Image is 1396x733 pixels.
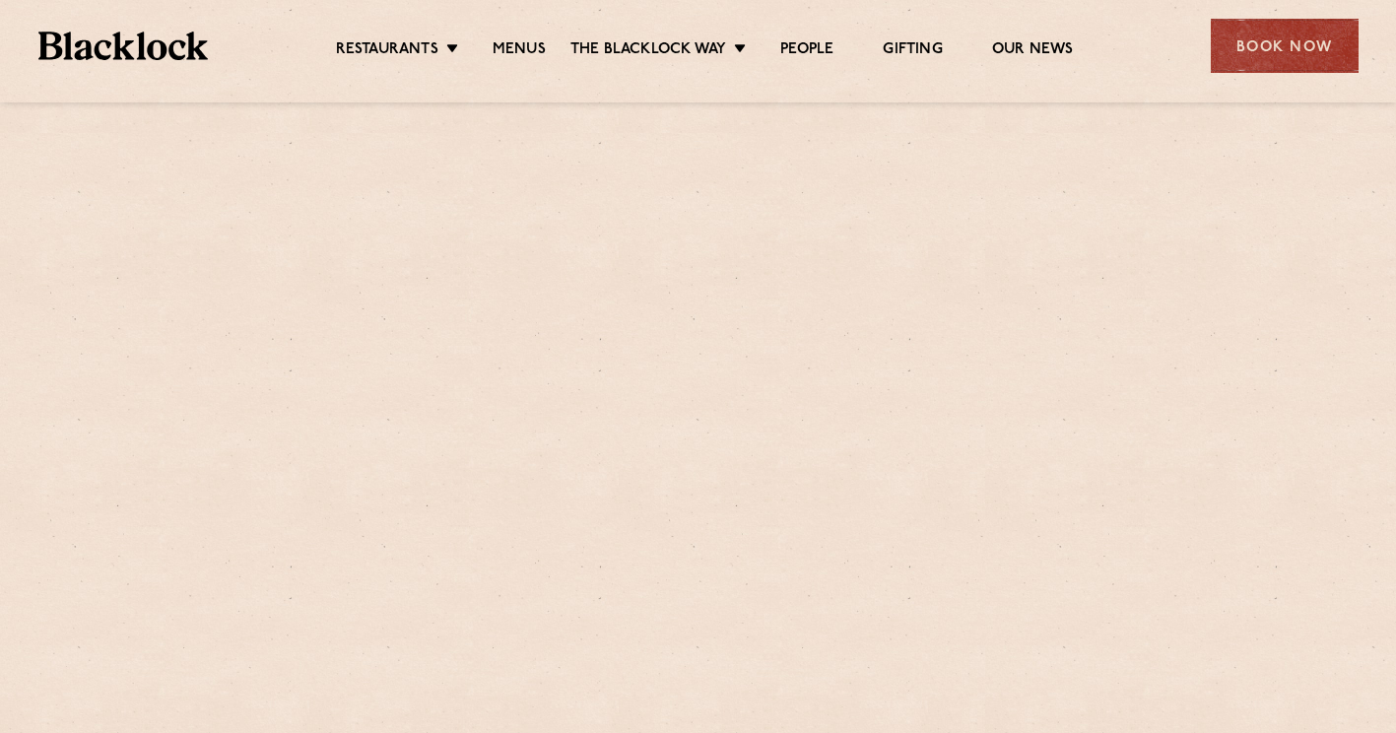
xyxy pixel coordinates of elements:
[780,40,833,62] a: People
[883,40,942,62] a: Gifting
[992,40,1074,62] a: Our News
[38,32,209,60] img: BL_Textured_Logo-footer-cropped.svg
[336,40,438,62] a: Restaurants
[570,40,726,62] a: The Blacklock Way
[493,40,546,62] a: Menus
[1211,19,1359,73] div: Book Now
